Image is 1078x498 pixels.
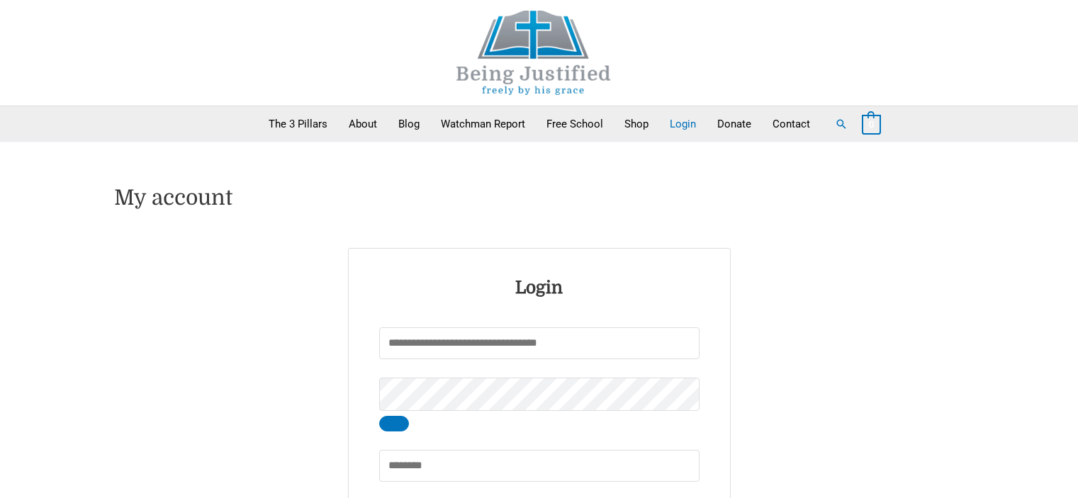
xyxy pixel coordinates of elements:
a: Shop [614,106,659,142]
a: Donate [707,106,762,142]
a: View Shopping Cart, empty [862,118,881,130]
nav: Primary Site Navigation [258,106,821,142]
a: Search button [835,118,848,130]
a: Login [659,106,707,142]
h1: My account [114,185,965,210]
span: 0 [869,119,874,130]
a: Watchman Report [430,106,536,142]
a: About [338,106,388,142]
a: Blog [388,106,430,142]
a: The 3 Pillars [258,106,338,142]
button: Show password [379,416,409,431]
h2: Login [377,277,702,300]
img: Being Justified [427,11,640,95]
a: Free School [536,106,614,142]
a: Contact [762,106,821,142]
